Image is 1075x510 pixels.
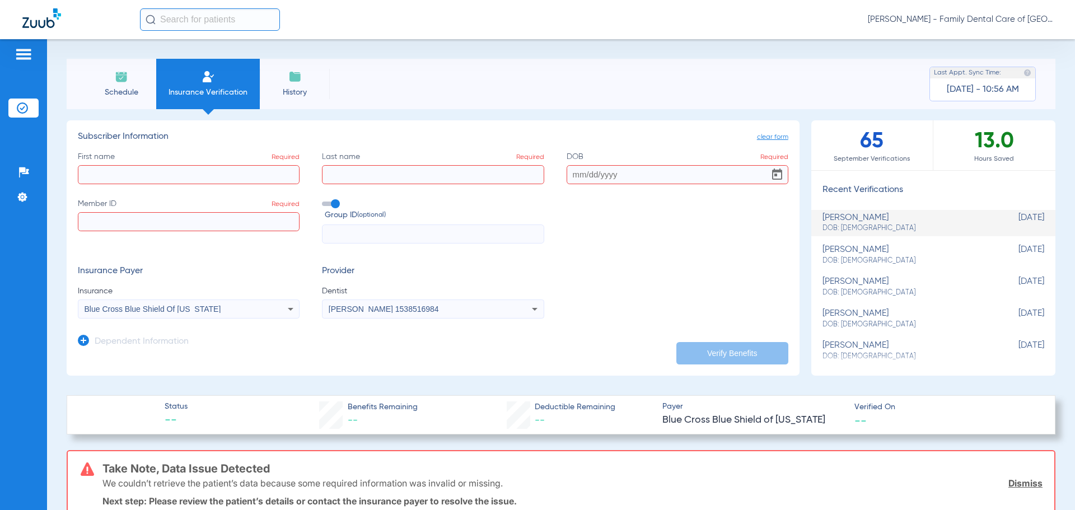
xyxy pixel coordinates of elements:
span: [PERSON_NAME] - Family Dental Care of [GEOGRAPHIC_DATA] [868,14,1053,25]
span: Dentist [322,286,544,297]
span: -- [535,415,545,425]
span: Required [760,154,788,161]
input: Search for patients [140,8,280,31]
h3: Take Note, Data Issue Detected [102,463,1043,474]
span: Required [272,154,300,161]
img: last sync help info [1023,69,1031,77]
p: Next step: Please review the patient’s details or contact the insurance payer to resolve the issue. [102,495,1043,507]
h3: Insurance Payer [78,266,300,277]
span: clear form [757,132,788,143]
span: Verified On [854,401,1037,413]
span: Insurance [78,286,300,297]
span: Benefits Remaining [348,401,418,413]
img: hamburger-icon [15,48,32,61]
span: [DATE] - 10:56 AM [947,84,1019,95]
span: DOB: [DEMOGRAPHIC_DATA] [822,352,988,362]
div: 13.0 [933,120,1055,170]
div: [PERSON_NAME] [822,213,988,233]
a: Dismiss [1008,478,1043,489]
h3: Recent Verifications [811,185,1055,196]
div: [PERSON_NAME] [822,340,988,361]
input: First nameRequired [78,165,300,184]
input: Last nameRequired [322,165,544,184]
span: Blue Cross Blue Shield Of [US_STATE] [85,305,221,314]
span: Status [165,401,188,413]
img: Schedule [115,70,128,83]
span: -- [165,413,188,429]
span: Blue Cross Blue Shield of [US_STATE] [662,413,845,427]
img: History [288,70,302,83]
div: [PERSON_NAME] [822,245,988,265]
span: [PERSON_NAME] 1538516984 [329,305,439,314]
h3: Dependent Information [95,336,189,348]
img: error-icon [81,462,94,476]
span: -- [348,415,358,425]
span: DOB: [DEMOGRAPHIC_DATA] [822,288,988,298]
span: [DATE] [988,340,1044,361]
span: Schedule [95,87,148,98]
img: Manual Insurance Verification [202,70,215,83]
span: September Verifications [811,153,933,165]
small: (optional) [357,209,386,221]
span: Required [516,154,544,161]
h3: Subscriber Information [78,132,788,143]
button: Open calendar [766,163,788,186]
img: Search Icon [146,15,156,25]
span: Required [272,201,300,208]
span: [DATE] [988,213,1044,233]
p: We couldn’t retrieve the patient’s data because some required information was invalid or missing. [102,478,503,489]
span: [DATE] [988,277,1044,297]
span: DOB: [DEMOGRAPHIC_DATA] [822,320,988,330]
div: [PERSON_NAME] [822,277,988,297]
label: First name [78,151,300,184]
div: [PERSON_NAME] [822,308,988,329]
span: DOB: [DEMOGRAPHIC_DATA] [822,256,988,266]
div: 65 [811,120,933,170]
span: Insurance Verification [165,87,251,98]
input: Member IDRequired [78,212,300,231]
span: -- [854,414,867,426]
button: Verify Benefits [676,342,788,364]
span: Last Appt. Sync Time: [934,67,1001,78]
span: Payer [662,401,845,413]
span: DOB: [DEMOGRAPHIC_DATA] [822,223,988,233]
input: DOBRequiredOpen calendar [567,165,788,184]
img: Zuub Logo [22,8,61,28]
span: History [268,87,321,98]
label: Member ID [78,198,300,244]
span: [DATE] [988,308,1044,329]
span: Deductible Remaining [535,401,615,413]
label: Last name [322,151,544,184]
span: [DATE] [988,245,1044,265]
h3: Provider [322,266,544,277]
span: Hours Saved [933,153,1055,165]
span: Group ID [325,209,544,221]
label: DOB [567,151,788,184]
